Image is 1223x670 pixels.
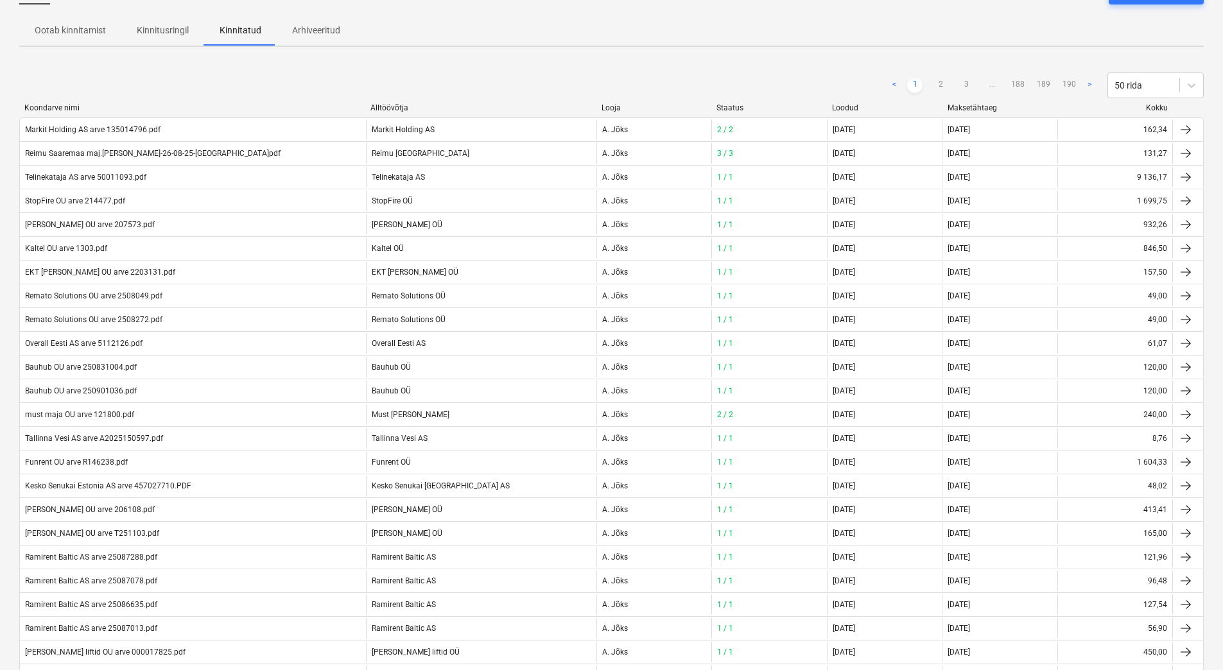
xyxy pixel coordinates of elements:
div: [DATE] [942,594,1057,615]
div: [DATE] [942,452,1057,472]
div: Remato Solutions OÜ [366,286,596,306]
div: Kesko Senukai Estonia AS arve 457027710.PDF [25,481,191,490]
a: Next page [1082,78,1097,93]
div: A. Jõks [596,167,712,187]
div: 450,00 [1143,648,1167,657]
div: [DATE] [833,529,855,538]
span: 1 / 1 [717,648,733,657]
div: A. Jõks [596,618,712,639]
div: [DATE] [833,648,855,657]
div: 240,00 [1143,410,1167,419]
div: Telinekataja AS arve 50011093.pdf [25,173,146,182]
span: 1 / 1 [717,268,733,277]
div: 9 136,17 [1137,173,1167,182]
div: [DATE] [942,167,1057,187]
div: Tallinna Vesi AS arve A2025150597.pdf [25,434,163,443]
span: 1 / 1 [717,339,733,348]
div: Koondarve nimi [24,103,360,112]
div: Reimu [GEOGRAPHIC_DATA] [366,143,596,164]
div: Remato Solutions OU arve 2508049.pdf [25,291,162,300]
div: [DATE] [833,458,855,467]
div: 131,27 [1143,149,1167,158]
div: A. Jõks [596,571,712,591]
div: must maja OU arve 121800.pdf [25,410,134,419]
span: 1 / 1 [717,505,733,514]
a: Page 1 is your current page [907,78,923,93]
div: [DATE] [942,476,1057,496]
div: StopFire OÜ [366,191,596,211]
div: [DATE] [942,191,1057,211]
div: 162,34 [1143,125,1167,134]
span: 1 / 1 [717,244,733,253]
div: [PERSON_NAME] OÜ [366,214,596,235]
a: Page 189 [1036,78,1051,93]
div: A. Jõks [596,357,712,377]
div: A. Jõks [596,476,712,496]
span: 1 / 1 [717,434,733,443]
span: 1 / 1 [717,600,733,609]
a: Page 188 [1010,78,1025,93]
div: 96,48 [1148,576,1167,585]
div: StopFire OU arve 214477.pdf [25,196,125,205]
div: Ramirent Baltic AS [366,594,596,615]
div: A. Jõks [596,523,712,544]
div: Maksetähtaeg [948,103,1053,112]
a: Page 2 [933,78,948,93]
div: [DATE] [833,505,855,514]
div: A. Jõks [596,404,712,425]
a: Page 3 [958,78,974,93]
div: 49,00 [1148,291,1167,300]
div: Ramirent Baltic AS arve 25087013.pdf [25,624,157,633]
span: 1 / 1 [717,576,733,585]
p: Arhiveeritud [292,24,340,37]
a: Previous page [887,78,902,93]
div: EKT [PERSON_NAME] OÜ [366,262,596,282]
span: 1 / 1 [717,624,733,633]
div: Ramirent Baltic AS [366,571,596,591]
div: Telinekataja AS [366,167,596,187]
div: [DATE] [942,547,1057,567]
div: [PERSON_NAME] OU arve 206108.pdf [25,505,155,514]
div: Ramirent Baltic AS arve 25086635.pdf [25,600,157,609]
div: [DATE] [833,386,855,395]
div: [DATE] [942,262,1057,282]
div: [DATE] [833,576,855,585]
span: 1 / 1 [717,363,733,372]
div: A. Jõks [596,191,712,211]
div: Chat Widget [1159,608,1223,670]
div: 61,07 [1148,339,1167,348]
div: Bauhub OU arve 250831004.pdf [25,363,137,372]
div: Overall Eesti AS arve 5112126.pdf [25,339,143,348]
div: Markit Holding AS [366,119,596,140]
p: Kinnitusringil [137,24,189,37]
div: 1 604,33 [1137,458,1167,467]
div: Remato Solutions OÜ [366,309,596,330]
span: 1 / 1 [717,458,733,467]
div: A. Jõks [596,286,712,306]
div: 121,96 [1143,553,1167,562]
div: [DATE] [942,286,1057,306]
div: Ramirent Baltic AS [366,618,596,639]
div: Must [PERSON_NAME] [366,404,596,425]
div: Bauhub OU arve 250901036.pdf [25,386,137,395]
div: 48,02 [1148,481,1167,490]
div: Loodud [832,103,937,112]
div: [DATE] [942,333,1057,354]
div: A. Jõks [596,499,712,520]
div: [DATE] [942,357,1057,377]
div: [DATE] [833,125,855,134]
div: [DATE] [833,173,855,182]
div: 127,54 [1143,600,1167,609]
div: 413,41 [1143,505,1167,514]
div: Kaltel OU arve 1303.pdf [25,244,107,253]
div: [DATE] [942,571,1057,591]
span: 1 / 1 [717,173,733,182]
div: A. Jõks [596,309,712,330]
div: [DATE] [833,196,855,205]
div: [DATE] [833,291,855,300]
div: Alltöövõtja [370,103,591,112]
div: [PERSON_NAME] liftid OÜ [366,642,596,662]
div: [DATE] [833,315,855,324]
div: Staatus [716,103,822,112]
div: Remato Solutions OU arve 2508272.pdf [25,315,162,324]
